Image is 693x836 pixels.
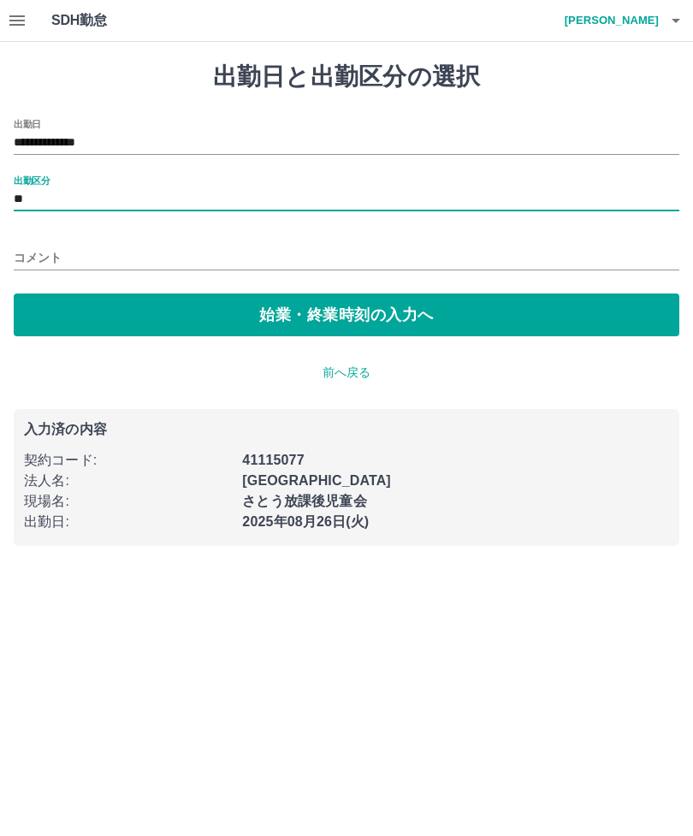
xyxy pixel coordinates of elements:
p: 現場名 : [24,491,232,512]
p: 出勤日 : [24,512,232,532]
h1: 出勤日と出勤区分の選択 [14,62,679,92]
label: 出勤区分 [14,174,50,187]
button: 始業・終業時刻の入力へ [14,293,679,336]
b: [GEOGRAPHIC_DATA] [242,473,391,488]
p: 前へ戻る [14,364,679,382]
b: さとう放課後児童会 [242,494,366,508]
p: 契約コード : [24,450,232,471]
label: 出勤日 [14,117,41,130]
p: 入力済の内容 [24,423,669,436]
p: 法人名 : [24,471,232,491]
b: 2025年08月26日(火) [242,514,369,529]
b: 41115077 [242,453,304,467]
